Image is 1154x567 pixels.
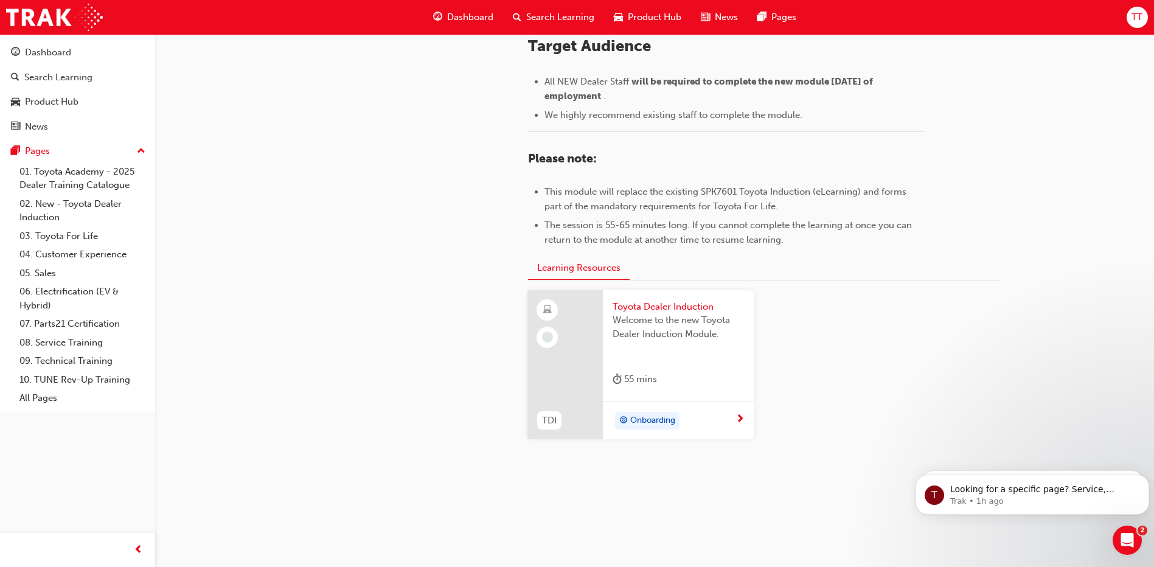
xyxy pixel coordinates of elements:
[757,10,766,25] span: pages-icon
[544,186,909,212] span: This module will replace the existing SPK7601 Toyota Induction (eLearning) and forms part of the ...
[543,302,552,318] span: learningResourceType_ELEARNING-icon
[25,46,71,60] div: Dashboard
[15,370,150,389] a: 10. TUNE Rev-Up Training
[604,5,691,30] a: car-iconProduct Hub
[15,389,150,408] a: All Pages
[1113,526,1142,555] iframe: Intercom live chat
[619,413,628,429] span: target-icon
[5,140,150,162] button: Pages
[544,76,629,87] span: All NEW Dealer Staff
[433,10,442,25] span: guage-icon
[613,313,745,341] span: Welcome to the new Toyota Dealer Induction Module.
[513,10,521,25] span: search-icon
[628,10,681,24] span: Product Hub
[5,91,150,113] a: Product Hub
[5,41,150,64] a: Dashboard
[528,37,651,55] span: Target Audience
[544,220,914,245] span: The session is 55-65 minutes long. If you cannot complete the learning at once you can return to ...
[542,414,557,428] span: TDI
[603,91,606,102] span: .
[25,144,50,158] div: Pages
[630,414,675,428] span: Onboarding
[528,256,630,280] button: Learning Resources
[25,95,78,109] div: Product Hub
[544,76,875,102] span: will be required to complete the new module [DATE] of employment
[771,10,796,24] span: Pages
[423,5,503,30] a: guage-iconDashboard
[527,290,754,440] a: TDIToyota Dealer InductionWelcome to the new Toyota Dealer Induction Module.duration-icon 55 mins...
[15,195,150,227] a: 02. New - Toyota Dealer Induction
[911,449,1154,534] iframe: Intercom notifications message
[1131,10,1142,24] span: TT
[1138,526,1147,535] span: 2
[15,315,150,333] a: 07. Parts21 Certification
[526,10,594,24] span: Search Learning
[11,97,20,108] span: car-icon
[701,10,710,25] span: news-icon
[735,414,745,425] span: next-icon
[528,151,597,165] span: Please note:
[544,110,802,120] span: We highly recommend existing staff to complete the module.
[613,372,622,387] span: duration-icon
[5,116,150,138] a: News
[11,72,19,83] span: search-icon
[503,5,604,30] a: search-iconSearch Learning
[15,227,150,246] a: 03. Toyota For Life
[11,122,20,133] span: news-icon
[5,66,150,89] a: Search Learning
[614,10,623,25] span: car-icon
[137,144,145,159] span: up-icon
[134,543,143,558] span: prev-icon
[715,10,738,24] span: News
[6,4,103,31] img: Trak
[15,352,150,370] a: 09. Technical Training
[15,333,150,352] a: 08. Service Training
[15,162,150,195] a: 01. Toyota Academy - 2025 Dealer Training Catalogue
[24,71,92,85] div: Search Learning
[542,332,553,343] span: learningRecordVerb_NONE-icon
[25,120,48,134] div: News
[613,300,745,314] span: Toyota Dealer Induction
[15,264,150,283] a: 05. Sales
[11,47,20,58] span: guage-icon
[447,10,493,24] span: Dashboard
[5,39,150,140] button: DashboardSearch LearningProduct HubNews
[691,5,748,30] a: news-iconNews
[1127,7,1148,28] button: TT
[15,282,150,315] a: 06. Electrification (EV & Hybrid)
[15,245,150,264] a: 04. Customer Experience
[11,146,20,157] span: pages-icon
[748,5,806,30] a: pages-iconPages
[613,372,657,387] div: 55 mins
